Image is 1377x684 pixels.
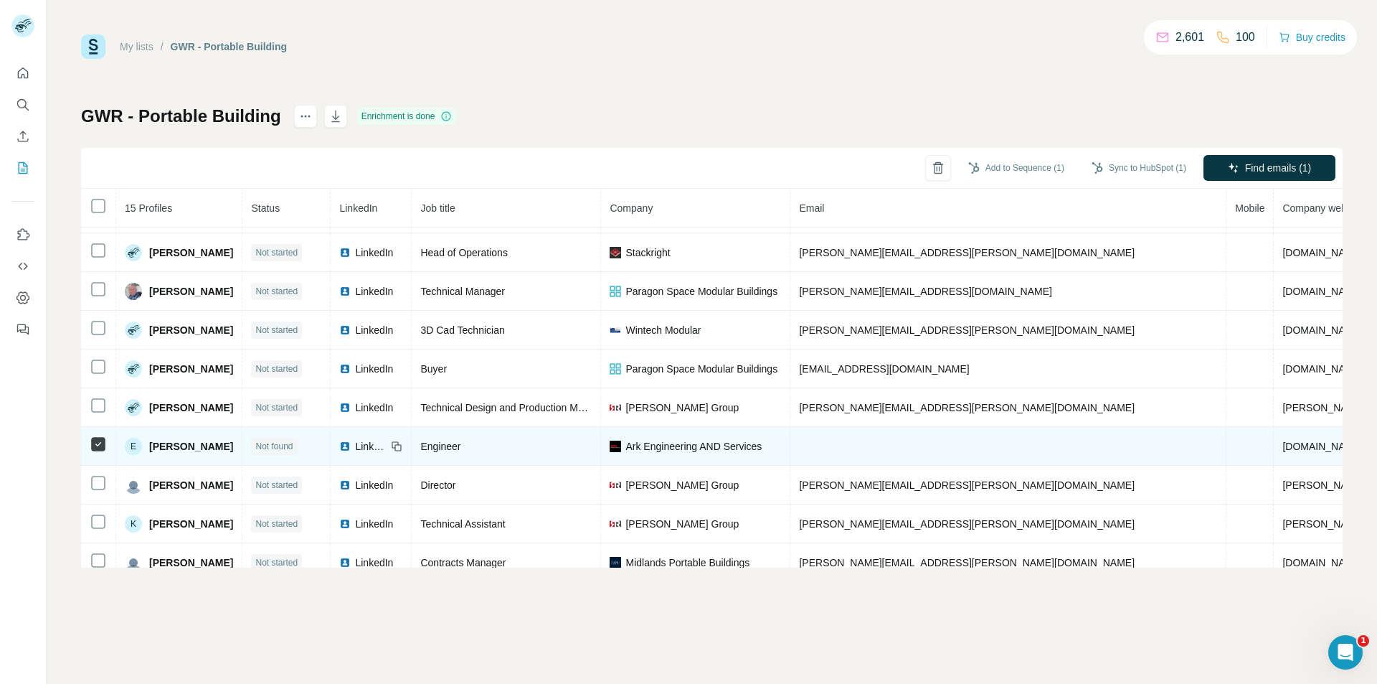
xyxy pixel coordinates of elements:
span: [DOMAIN_NAME] [1282,557,1363,568]
span: Not started [255,285,298,298]
img: LinkedIn logo [339,324,351,336]
span: Technical Assistant [420,518,505,530]
span: Not started [255,324,298,337]
span: [PERSON_NAME][EMAIL_ADDRESS][PERSON_NAME][DOMAIN_NAME] [799,324,1135,336]
span: [PERSON_NAME][EMAIL_ADDRESS][PERSON_NAME][DOMAIN_NAME] [799,479,1135,491]
span: [PERSON_NAME] Group [625,517,739,531]
span: Not found [255,440,293,453]
img: Avatar [125,399,142,416]
img: LinkedIn logo [339,479,351,491]
span: [PERSON_NAME] [149,323,233,337]
button: Use Surfe API [11,253,34,279]
span: [DOMAIN_NAME] [1282,286,1363,297]
img: Avatar [125,322,142,339]
button: Buy credits [1279,27,1345,47]
span: LinkedIn [355,400,393,415]
h1: GWR - Portable Building [81,105,281,128]
span: Paragon Space Modular Buildings [625,362,777,376]
span: Technical Design and Production Manager [420,402,609,413]
span: LinkedIn [355,284,393,299]
img: Avatar [125,244,142,261]
button: Find emails (1) [1203,155,1335,181]
span: Job title [420,202,455,214]
span: [DOMAIN_NAME] [1282,441,1363,452]
img: company-logo [610,441,621,452]
img: company-logo [610,363,621,375]
img: company-logo [610,479,621,491]
span: [DOMAIN_NAME] [1282,247,1363,258]
button: Sync to HubSpot (1) [1082,157,1196,179]
span: LinkedIn [355,439,387,454]
span: LinkedIn [355,517,393,531]
img: company-logo [610,324,621,336]
span: 3D Cad Technician [420,324,504,336]
span: [PERSON_NAME][EMAIL_ADDRESS][PERSON_NAME][DOMAIN_NAME] [799,247,1135,258]
span: [PERSON_NAME] [149,478,233,492]
img: LinkedIn logo [339,286,351,297]
img: LinkedIn logo [339,402,351,413]
span: [PERSON_NAME][EMAIL_ADDRESS][DOMAIN_NAME] [799,286,1051,297]
span: [DOMAIN_NAME] [1282,324,1363,336]
span: Mobile [1235,202,1264,214]
button: Use Surfe on LinkedIn [11,222,34,248]
span: Wintech Modular [625,323,701,337]
span: LinkedIn [355,323,393,337]
iframe: Intercom live chat [1328,635,1363,670]
img: LinkedIn logo [339,247,351,258]
span: Not started [255,401,298,414]
span: Stackright [625,245,670,260]
img: company-logo [610,557,621,568]
img: Avatar [125,554,142,571]
button: Add to Sequence (1) [958,157,1074,179]
span: [PERSON_NAME] Group [625,478,739,492]
button: Dashboard [11,285,34,311]
button: My lists [11,155,34,181]
img: company-logo [610,518,621,530]
span: Not started [255,517,298,530]
a: My lists [120,41,153,52]
button: Feedback [11,317,34,342]
li: / [161,39,164,54]
span: Company [610,202,653,214]
span: [PERSON_NAME] [149,517,233,531]
img: company-logo [610,402,621,413]
span: Midlands Portable Buildings [625,556,749,570]
span: [PERSON_NAME] [149,284,233,299]
span: [PERSON_NAME] [149,439,233,454]
span: Email [799,202,824,214]
div: Enrichment is done [357,108,457,125]
span: Technical Manager [420,286,505,297]
span: Find emails (1) [1245,161,1312,175]
img: Avatar [125,477,142,494]
span: Contracts Manager [420,557,506,568]
span: 15 Profiles [125,202,172,214]
button: actions [294,105,317,128]
img: LinkedIn logo [339,363,351,375]
span: Head of Operations [420,247,507,258]
span: [PERSON_NAME] Group [625,400,739,415]
span: [PERSON_NAME] [149,362,233,376]
button: Quick start [11,60,34,86]
img: company-logo [610,286,621,297]
button: Search [11,92,34,118]
span: [DOMAIN_NAME] [1282,363,1363,375]
span: [PERSON_NAME][EMAIL_ADDRESS][PERSON_NAME][DOMAIN_NAME] [799,557,1135,568]
span: LinkedIn [355,245,393,260]
span: Buyer [420,363,447,375]
span: 1 [1358,635,1369,647]
button: Enrich CSV [11,123,34,149]
span: Not started [255,556,298,569]
span: [EMAIL_ADDRESS][DOMAIN_NAME] [799,363,969,375]
div: GWR - Portable Building [171,39,288,54]
span: Not started [255,479,298,492]
span: [PERSON_NAME] [149,400,233,415]
span: [PERSON_NAME] [149,245,233,260]
span: Status [251,202,280,214]
span: Paragon Space Modular Buildings [625,284,777,299]
span: Director [420,479,455,491]
p: 100 [1236,29,1255,46]
div: E [125,438,142,455]
span: Engineer [420,441,460,452]
img: LinkedIn logo [339,518,351,530]
img: Avatar [125,283,142,300]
